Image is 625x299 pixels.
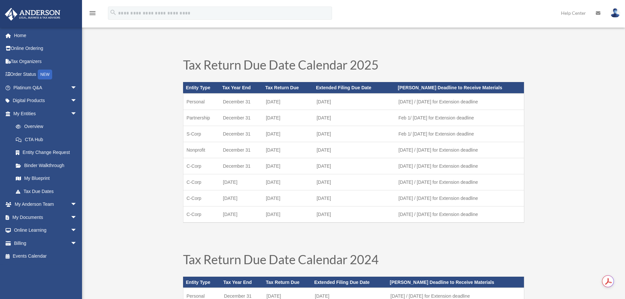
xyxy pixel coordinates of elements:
th: Entity Type [183,82,220,93]
a: My Documentsarrow_drop_down [5,211,87,224]
span: arrow_drop_down [71,94,84,108]
td: [DATE] [262,126,313,142]
a: Overview [9,120,87,133]
img: Anderson Advisors Platinum Portal [3,8,62,21]
td: S-Corp [183,126,220,142]
a: Billingarrow_drop_down [5,237,87,250]
th: [PERSON_NAME] Deadline to Receive Materials [387,277,524,288]
td: [DATE] / [DATE] for Extension deadline [395,190,524,206]
td: [DATE] [313,142,395,158]
td: [DATE] [220,174,263,190]
td: [DATE] / [DATE] for Extension deadline [395,174,524,190]
a: Tax Due Dates [9,185,84,198]
td: [DATE] [262,190,313,206]
a: Digital Productsarrow_drop_down [5,94,87,107]
td: [DATE] [313,126,395,142]
span: arrow_drop_down [71,224,84,237]
a: Online Learningarrow_drop_down [5,224,87,237]
a: My Blueprint [9,172,87,185]
a: My Entitiesarrow_drop_down [5,107,87,120]
a: Platinum Q&Aarrow_drop_down [5,81,87,94]
td: December 31 [220,94,263,110]
td: Personal [183,94,220,110]
td: [DATE] [220,206,263,223]
a: Binder Walkthrough [9,159,87,172]
th: Tax Year End [221,277,263,288]
td: [DATE] [313,174,395,190]
img: User Pic [610,8,620,18]
th: Tax Return Due [262,82,313,93]
td: [DATE] [313,158,395,174]
a: My Anderson Teamarrow_drop_down [5,198,87,211]
td: December 31 [220,158,263,174]
td: [DATE] [262,158,313,174]
td: [DATE] [313,110,395,126]
td: December 31 [220,142,263,158]
td: [DATE] [262,206,313,223]
i: menu [89,9,96,17]
td: Nonprofit [183,142,220,158]
td: Partnership [183,110,220,126]
td: C-Corp [183,174,220,190]
span: arrow_drop_down [71,198,84,211]
td: [DATE] [262,174,313,190]
td: December 31 [220,126,263,142]
a: CTA Hub [9,133,87,146]
td: Feb 1/ [DATE] for Extension deadline [395,126,524,142]
th: Extended Filing Due Date [312,277,387,288]
td: [DATE] [313,190,395,206]
a: Tax Organizers [5,55,87,68]
td: [DATE] / [DATE] for Extension deadline [395,94,524,110]
th: Tax Year End [220,82,263,93]
th: Tax Return Due [263,277,312,288]
span: arrow_drop_down [71,81,84,95]
a: Online Ordering [5,42,87,55]
td: [DATE] [262,142,313,158]
td: [DATE] [313,206,395,223]
a: Entity Change Request [9,146,87,159]
a: Events Calendar [5,250,87,263]
td: [DATE] / [DATE] for Extension deadline [395,158,524,174]
h1: Tax Return Due Date Calendar 2024 [183,253,524,269]
a: Home [5,29,87,42]
span: arrow_drop_down [71,107,84,120]
td: [DATE] [262,94,313,110]
td: [DATE] [220,190,263,206]
h1: Tax Return Due Date Calendar 2025 [183,58,524,74]
td: Feb 1/ [DATE] for Extension deadline [395,110,524,126]
td: C-Corp [183,158,220,174]
div: NEW [38,70,52,79]
th: Extended Filing Due Date [313,82,395,93]
td: [DATE] / [DATE] for Extension deadline [395,206,524,223]
td: December 31 [220,110,263,126]
th: Entity Type [183,277,221,288]
a: Order StatusNEW [5,68,87,81]
td: C-Corp [183,206,220,223]
span: arrow_drop_down [71,237,84,250]
i: search [110,9,117,16]
td: C-Corp [183,190,220,206]
td: [DATE] [313,94,395,110]
th: [PERSON_NAME] Deadline to Receive Materials [395,82,524,93]
td: [DATE] [262,110,313,126]
a: menu [89,11,96,17]
span: arrow_drop_down [71,211,84,224]
td: [DATE] / [DATE] for Extension deadline [395,142,524,158]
